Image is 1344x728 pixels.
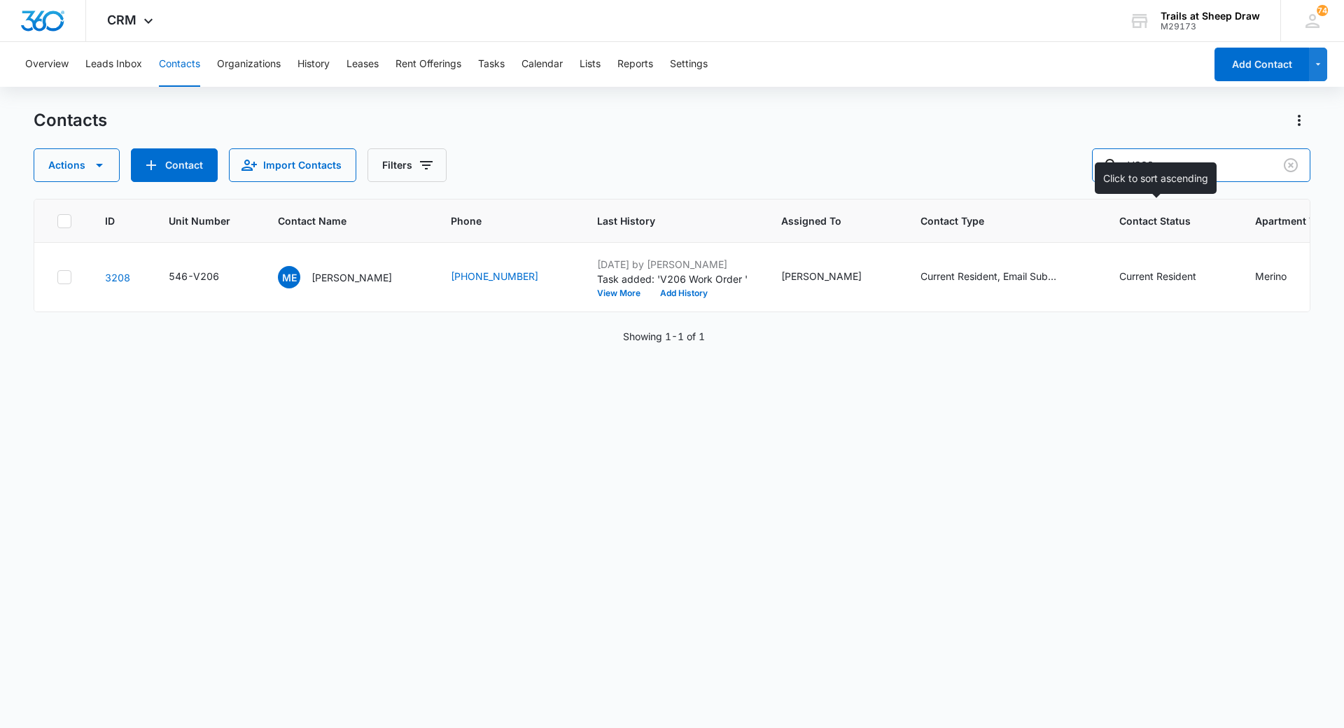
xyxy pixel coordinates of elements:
[131,148,218,182] button: Add Contact
[617,42,653,87] button: Reports
[781,269,887,286] div: Assigned To - Sydnee Powell - Select to Edit Field
[781,269,862,283] div: [PERSON_NAME]
[1317,5,1328,16] span: 74
[1214,48,1309,81] button: Add Contact
[650,289,717,297] button: Add History
[580,42,601,87] button: Lists
[597,213,727,228] span: Last History
[597,272,748,286] p: Task added: 'V206 Work Order '
[1161,10,1260,22] div: account name
[367,148,447,182] button: Filters
[781,213,867,228] span: Assigned To
[169,269,244,286] div: Unit Number - 546-V206 - Select to Edit Field
[34,110,107,131] h1: Contacts
[169,269,219,283] div: 546-V206
[25,42,69,87] button: Overview
[623,329,705,344] p: Showing 1-1 of 1
[920,269,1086,286] div: Contact Type - Current Resident, Email Subscriber - Select to Edit Field
[1280,154,1302,176] button: Clear
[297,42,330,87] button: History
[1095,162,1217,194] div: Click to sort ascending
[1317,5,1328,16] div: notifications count
[597,257,748,272] p: [DATE] by [PERSON_NAME]
[105,213,115,228] span: ID
[107,13,136,27] span: CRM
[597,289,650,297] button: View More
[395,42,461,87] button: Rent Offerings
[278,213,397,228] span: Contact Name
[1255,269,1312,286] div: Apartment Type - Merino - Select to Edit Field
[670,42,708,87] button: Settings
[920,213,1065,228] span: Contact Type
[346,42,379,87] button: Leases
[920,269,1060,283] div: Current Resident, Email Subscriber
[1161,22,1260,31] div: account id
[1092,148,1310,182] input: Search Contacts
[311,270,392,285] p: [PERSON_NAME]
[478,42,505,87] button: Tasks
[105,272,130,283] a: Navigate to contact details page for Magda Escalante
[278,266,417,288] div: Contact Name - Magda Escalante - Select to Edit Field
[451,269,563,286] div: Phone - (307) 679-8076 - Select to Edit Field
[521,42,563,87] button: Calendar
[169,213,244,228] span: Unit Number
[1119,269,1196,283] div: Current Resident
[34,148,120,182] button: Actions
[451,213,543,228] span: Phone
[1255,213,1332,228] span: Apartment Type
[1288,109,1310,132] button: Actions
[1119,213,1201,228] span: Contact Status
[1255,269,1287,283] div: Merino
[85,42,142,87] button: Leads Inbox
[278,266,300,288] span: ME
[229,148,356,182] button: Import Contacts
[1119,269,1221,286] div: Contact Status - Current Resident - Select to Edit Field
[159,42,200,87] button: Contacts
[451,269,538,283] a: [PHONE_NUMBER]
[217,42,281,87] button: Organizations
